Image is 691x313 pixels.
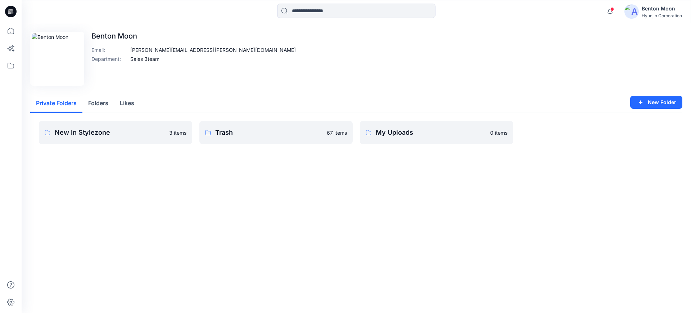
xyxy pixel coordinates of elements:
p: My Uploads [376,128,486,138]
p: New In Stylezone [55,128,165,138]
p: Sales 3team [130,55,159,63]
button: Private Folders [30,94,82,113]
a: Trash67 items [199,121,353,144]
button: Folders [82,94,114,113]
p: Department : [91,55,127,63]
div: Benton Moon [642,4,682,13]
p: 3 items [169,129,186,137]
a: My Uploads0 items [360,121,513,144]
p: 0 items [490,129,507,137]
a: New In Stylezone3 items [39,121,192,144]
p: Email : [91,46,127,54]
p: 67 items [327,129,347,137]
div: Hyunjin Corporation [642,13,682,18]
p: [PERSON_NAME][EMAIL_ADDRESS][PERSON_NAME][DOMAIN_NAME] [130,46,296,54]
button: New Folder [630,96,682,109]
img: Benton Moon [32,33,83,84]
p: Benton Moon [91,32,296,40]
button: Likes [114,94,140,113]
img: avatar [624,4,639,19]
p: Trash [215,128,322,138]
